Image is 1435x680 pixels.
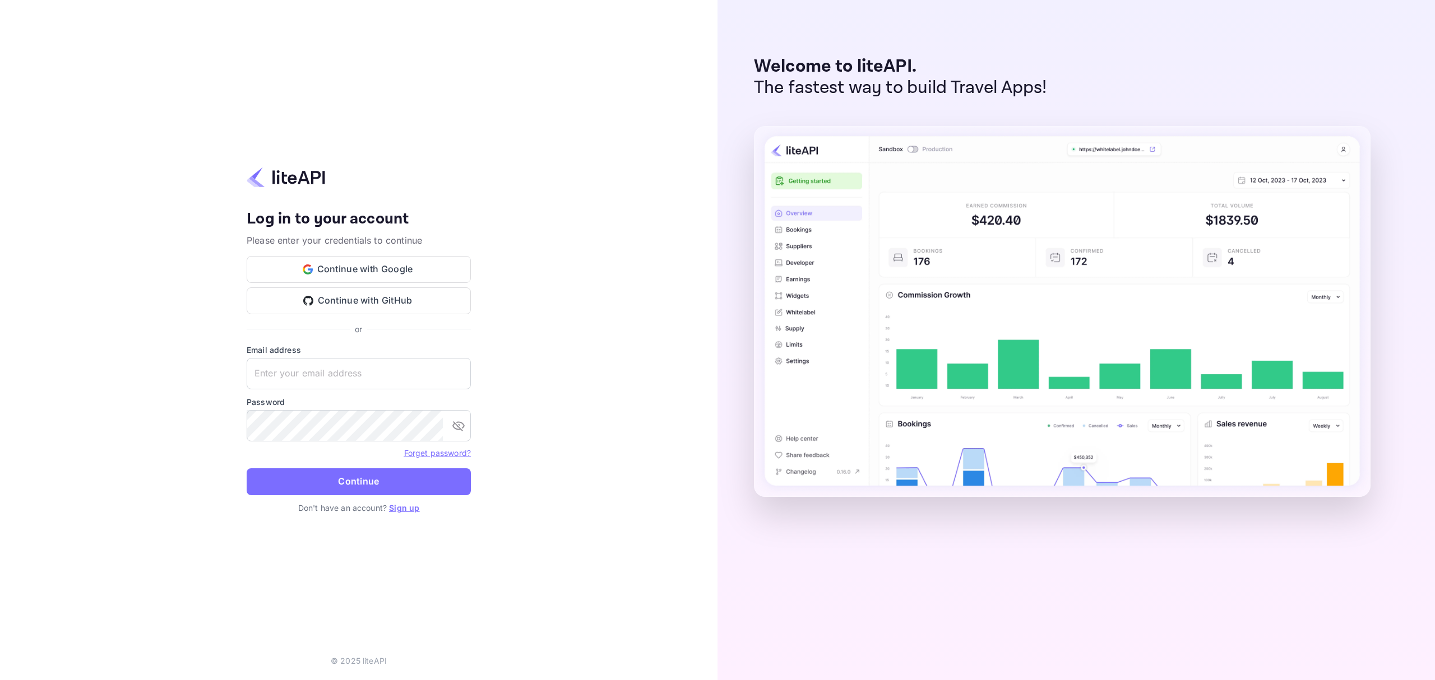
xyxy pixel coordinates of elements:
[355,323,362,335] p: or
[247,344,471,356] label: Email address
[247,287,471,314] button: Continue with GitHub
[331,655,387,667] p: © 2025 liteAPI
[247,256,471,283] button: Continue with Google
[754,77,1047,99] p: The fastest way to build Travel Apps!
[247,358,471,389] input: Enter your email address
[404,447,471,458] a: Forget password?
[404,448,471,458] a: Forget password?
[247,502,471,514] p: Don't have an account?
[247,234,471,247] p: Please enter your credentials to continue
[754,126,1371,497] img: liteAPI Dashboard Preview
[247,396,471,408] label: Password
[247,209,471,229] h4: Log in to your account
[247,166,325,188] img: liteapi
[447,414,470,437] button: toggle password visibility
[247,468,471,495] button: Continue
[754,56,1047,77] p: Welcome to liteAPI.
[389,503,419,513] a: Sign up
